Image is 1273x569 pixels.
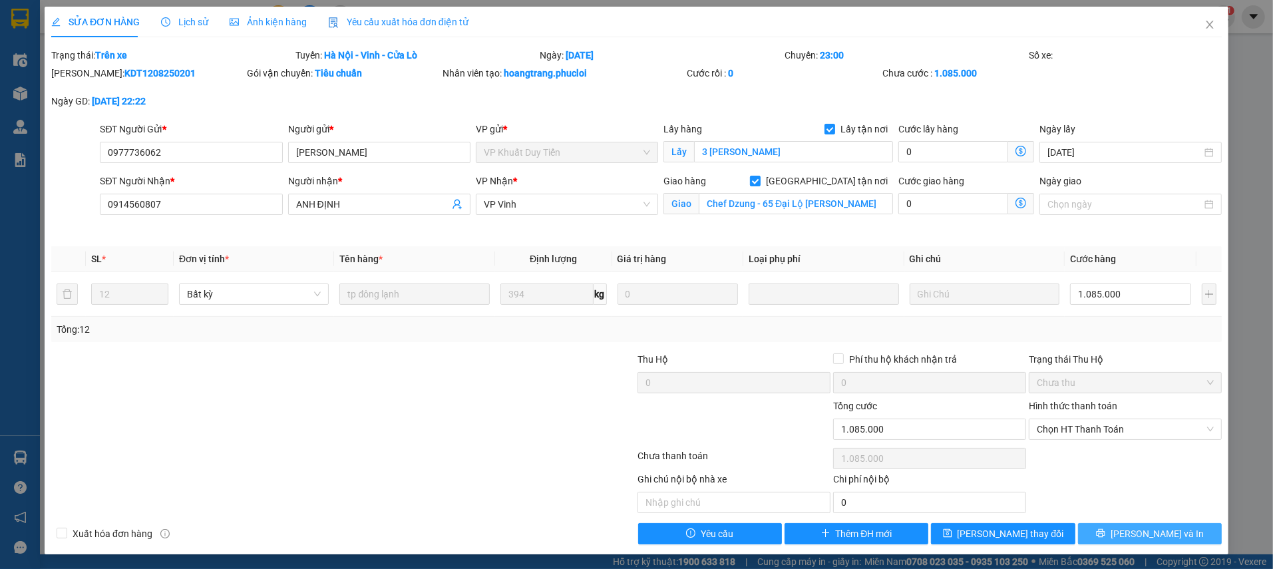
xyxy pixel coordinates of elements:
[179,254,229,264] span: Đơn vị tính
[1204,19,1215,30] span: close
[931,523,1075,544] button: save[PERSON_NAME] thay đổi
[187,284,321,304] span: Bất kỳ
[743,246,904,272] th: Loại phụ phí
[637,472,830,492] div: Ghi chú nội bộ nhà xe
[1039,124,1075,134] label: Ngày lấy
[1027,48,1223,63] div: Số xe:
[288,174,470,188] div: Người nhận
[898,193,1008,214] input: Cước giao hàng
[904,246,1065,272] th: Ghi chú
[1078,523,1222,544] button: printer[PERSON_NAME] và In
[17,96,126,118] b: GỬI : VP Vinh
[1096,528,1105,539] span: printer
[898,124,958,134] label: Cước lấy hàng
[315,68,362,79] b: Tiêu chuẩn
[820,50,844,61] b: 23:00
[339,284,489,305] input: VD: Bàn, Ghế
[835,122,893,136] span: Lấy tận nơi
[1111,526,1204,541] span: [PERSON_NAME] và In
[898,176,964,186] label: Cước giao hàng
[663,193,699,214] span: Giao
[898,141,1008,162] input: Cước lấy hàng
[57,322,492,337] div: Tổng: 12
[728,68,733,79] b: 0
[663,141,694,162] span: Lấy
[566,50,594,61] b: [DATE]
[124,68,196,79] b: KDT1208250201
[833,472,1026,492] div: Chi phí nội bộ
[1015,198,1026,208] span: dollar-circle
[1039,176,1081,186] label: Ngày giao
[637,492,830,513] input: Nhập ghi chú
[51,66,244,81] div: [PERSON_NAME]:
[504,68,587,79] b: hoangtrang.phucloi
[476,122,658,136] div: VP gửi
[51,17,140,27] span: SỬA ĐƠN HÀNG
[484,142,650,162] span: VP Khuất Duy Tiến
[821,528,830,539] span: plus
[686,528,695,539] span: exclamation-circle
[638,523,782,544] button: exclamation-circleYêu cầu
[161,17,208,27] span: Lịch sử
[230,17,239,27] span: picture
[1191,7,1228,44] button: Close
[17,17,83,83] img: logo.jpg
[1029,401,1117,411] label: Hình thức thanh toán
[844,352,962,367] span: Phí thu hộ khách nhận trả
[1029,352,1222,367] div: Trạng thái Thu Hộ
[484,194,650,214] span: VP Vinh
[882,66,1075,81] div: Chưa cước :
[539,48,783,63] div: Ngày:
[67,526,158,541] span: Xuất hóa đơn hàng
[124,33,556,49] li: [PERSON_NAME], [PERSON_NAME]
[100,174,282,188] div: SĐT Người Nhận
[836,526,892,541] span: Thêm ĐH mới
[1047,197,1202,212] input: Ngày giao
[124,49,556,66] li: Hotline: 02386655777, 02462925925, 0944789456
[833,401,877,411] span: Tổng cước
[294,48,538,63] div: Tuyến:
[594,284,607,305] span: kg
[934,68,977,79] b: 1.085.000
[530,254,577,264] span: Định lượng
[288,122,470,136] div: Người gửi
[51,17,61,27] span: edit
[958,526,1064,541] span: [PERSON_NAME] thay đổi
[50,48,294,63] div: Trạng thái:
[699,193,893,214] input: Giao tận nơi
[785,523,928,544] button: plusThêm ĐH mới
[1047,145,1202,160] input: Ngày lấy
[637,354,668,365] span: Thu Hộ
[701,526,733,541] span: Yêu cầu
[91,254,102,264] span: SL
[910,284,1059,305] input: Ghi Chú
[1015,146,1026,156] span: dollar-circle
[618,254,667,264] span: Giá trị hàng
[161,17,170,27] span: clock-circle
[663,176,706,186] span: Giao hàng
[1202,284,1216,305] button: plus
[57,284,78,305] button: delete
[694,141,893,162] input: Lấy tận nơi
[476,176,513,186] span: VP Nhận
[761,174,893,188] span: [GEOGRAPHIC_DATA] tận nơi
[92,96,146,106] b: [DATE] 22:22
[160,529,170,538] span: info-circle
[1037,373,1214,393] span: Chưa thu
[339,254,383,264] span: Tên hàng
[100,122,282,136] div: SĐT Người Gửi
[230,17,307,27] span: Ảnh kiện hàng
[783,48,1027,63] div: Chuyến:
[95,50,127,61] b: Trên xe
[1070,254,1116,264] span: Cước hàng
[636,449,832,472] div: Chưa thanh toán
[618,284,739,305] input: 0
[1037,419,1214,439] span: Chọn HT Thanh Toán
[452,199,462,210] span: user-add
[247,66,440,81] div: Gói vận chuyển:
[687,66,880,81] div: Cước rồi :
[663,124,702,134] span: Lấy hàng
[443,66,684,81] div: Nhân viên tạo:
[51,94,244,108] div: Ngày GD:
[328,17,339,28] img: icon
